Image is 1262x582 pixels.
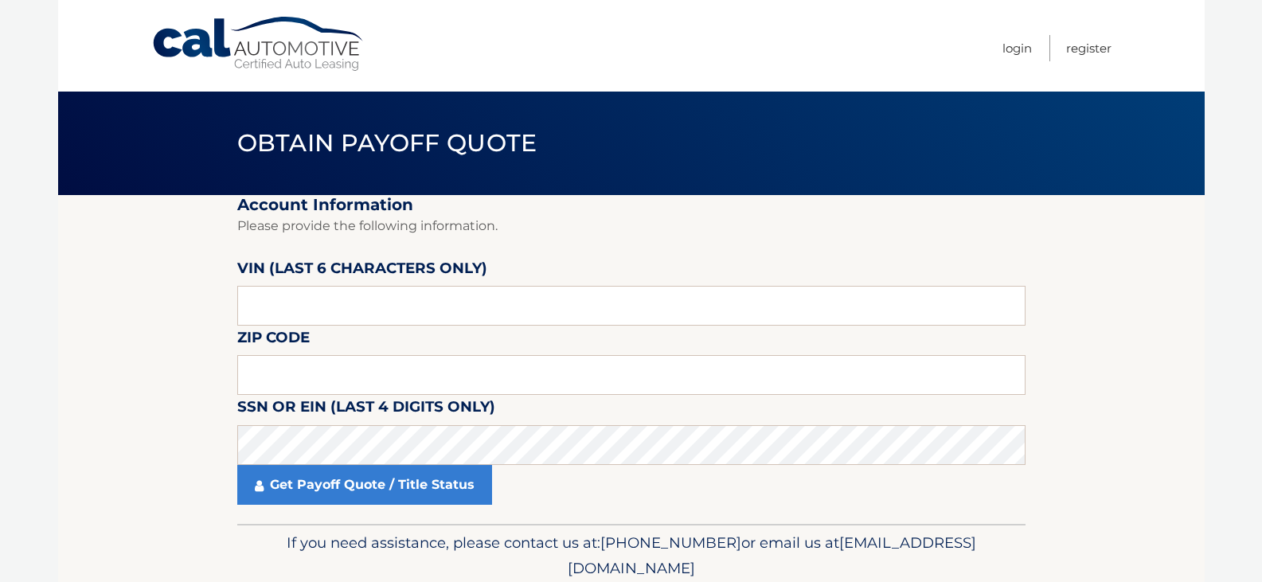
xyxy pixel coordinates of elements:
label: VIN (last 6 characters only) [237,256,487,286]
span: Obtain Payoff Quote [237,128,537,158]
label: SSN or EIN (last 4 digits only) [237,395,495,424]
label: Zip Code [237,326,310,355]
p: If you need assistance, please contact us at: or email us at [248,530,1015,581]
a: Get Payoff Quote / Title Status [237,465,492,505]
span: [PHONE_NUMBER] [600,533,741,552]
p: Please provide the following information. [237,215,1026,237]
h2: Account Information [237,195,1026,215]
a: Login [1002,35,1032,61]
a: Register [1066,35,1112,61]
a: Cal Automotive [151,16,366,72]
